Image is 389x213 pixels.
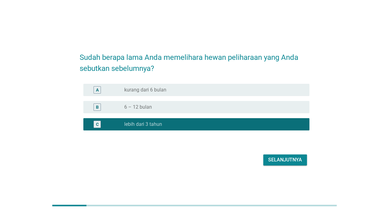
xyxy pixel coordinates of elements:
[96,87,99,93] div: A
[263,154,307,165] button: Selanjutnya
[124,104,152,110] label: 6 – 12 bulan
[96,104,99,110] div: B
[268,156,302,164] div: Selanjutnya
[124,121,162,127] label: lebih dari 3 tahun
[124,87,166,93] label: kurang dari 6 bulan
[80,46,309,74] h2: Sudah berapa lama Anda memelihara hewan peliharaan yang Anda sebutkan sebelumnya?
[96,121,99,128] div: C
